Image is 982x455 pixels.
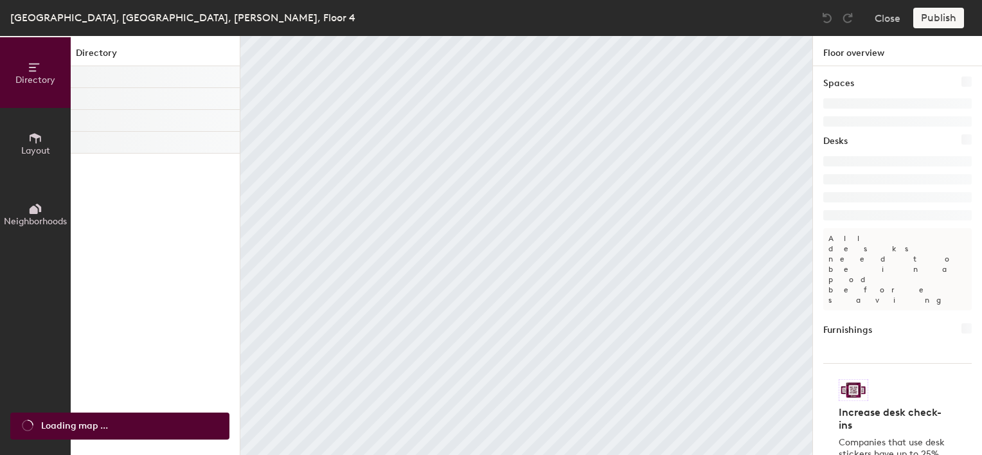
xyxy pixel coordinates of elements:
img: Undo [821,12,834,24]
button: Close [875,8,900,28]
img: Sticker logo [839,379,868,401]
h1: Desks [823,134,848,148]
h1: Floor overview [813,36,982,66]
h1: Furnishings [823,323,872,337]
span: Neighborhoods [4,216,67,227]
div: [GEOGRAPHIC_DATA], [GEOGRAPHIC_DATA], [PERSON_NAME], Floor 4 [10,10,355,26]
img: Redo [841,12,854,24]
h1: Spaces [823,76,854,91]
span: Layout [21,145,50,156]
h1: Directory [71,46,240,66]
h4: Increase desk check-ins [839,406,949,432]
canvas: Map [240,36,812,455]
p: All desks need to be in a pod before saving [823,228,972,310]
span: Loading map ... [41,419,108,433]
span: Directory [15,75,55,85]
